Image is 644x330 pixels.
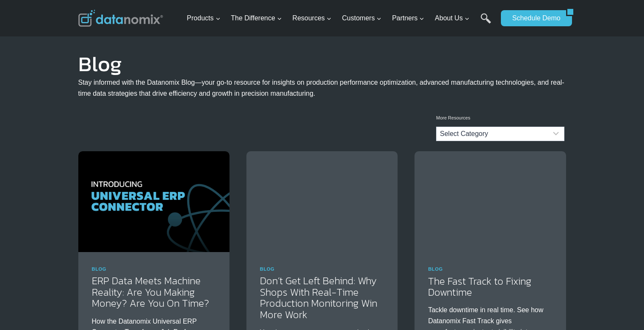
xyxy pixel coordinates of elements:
a: Search [481,13,491,32]
p: More Resources [436,114,564,122]
img: Don’t Get Left Behind: Why Shops With Real-Time Production Monitoring Win More Work [246,151,398,252]
a: Don’t Get Left Behind: Why Shops With Real-Time Production Monitoring Win More Work [260,273,377,322]
span: Products [187,13,220,24]
img: Datanomix [78,10,163,27]
img: How the Datanomix Universal ERP Connector Transforms Job Performance & ERP Insights [78,151,229,252]
h1: Blog [78,58,566,70]
p: Stay informed with the Datanomix Blog—your go-to resource for insights on production performance ... [78,77,566,99]
a: Blog [92,266,107,272]
nav: Primary Navigation [183,5,497,32]
a: Blog [428,266,443,272]
a: Schedule Demo [501,10,566,26]
a: Blog [260,266,275,272]
a: The Fast Track to Fixing Downtime [428,274,531,299]
span: The Difference [231,13,282,24]
span: Resources [293,13,332,24]
span: Partners [392,13,424,24]
span: Customers [342,13,381,24]
a: ERP Data Meets Machine Reality: Are You Making Money? Are You On Time? [92,273,209,311]
img: Tackle downtime in real time. See how Datanomix Fast Track gives manufacturers instant visibility... [415,151,566,252]
span: About Us [435,13,470,24]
